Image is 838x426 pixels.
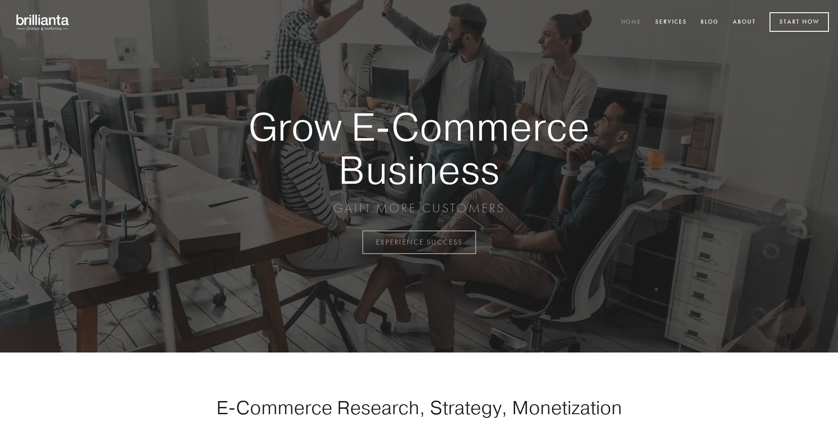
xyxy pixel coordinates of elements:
img: brillianta - research, strategy, marketing [9,9,77,35]
a: About [727,15,762,30]
a: Blog [695,15,725,30]
p: GAIN MORE CUSTOMERS [217,200,621,216]
a: Services [649,15,693,30]
h1: E-Commerce Research, Strategy, Monetization [188,396,650,419]
a: Start Now [770,12,829,32]
a: EXPERIENCE SUCCESS [362,230,476,254]
a: Home [615,15,647,30]
strong: Grow E-Commerce Business [217,105,621,191]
